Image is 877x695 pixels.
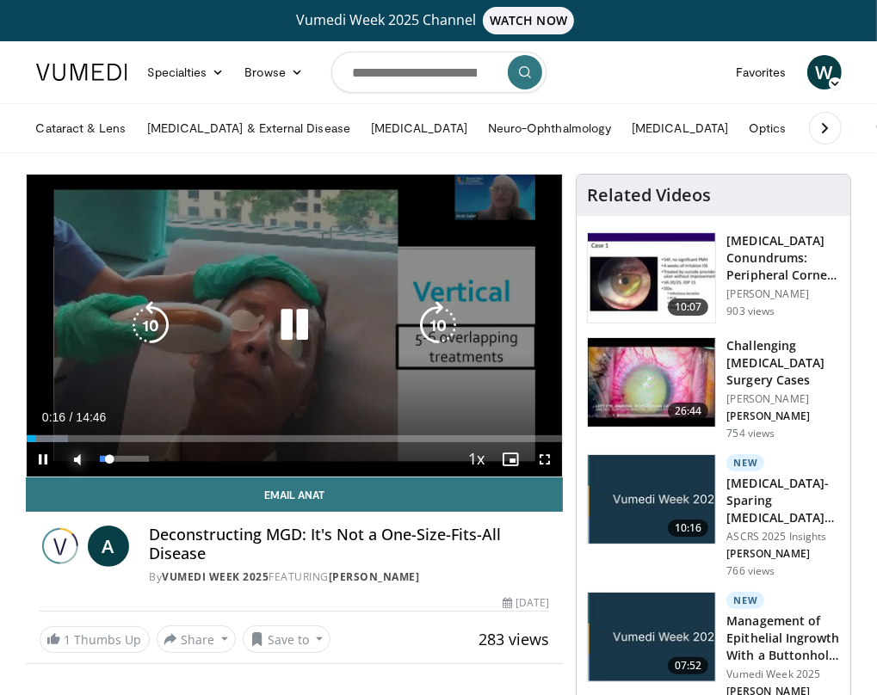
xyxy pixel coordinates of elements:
div: [DATE] [503,595,549,611]
a: [MEDICAL_DATA] & External Disease [137,111,361,145]
button: Fullscreen [528,442,562,477]
div: Volume Level [100,456,149,462]
a: Vumedi Week 2025 ChannelWATCH NOW [26,7,852,34]
button: Share [157,625,237,653]
p: New [726,454,764,471]
video-js: Video Player [27,175,563,477]
img: 5ede7c1e-2637-46cb-a546-16fd546e0e1e.150x105_q85_crop-smart_upscale.jpg [588,233,715,323]
a: A [88,526,129,567]
button: Pause [27,442,61,477]
span: 283 views [479,629,549,649]
h4: Deconstructing MGD: It's Not a One-Size-Fits-All Disease [150,526,550,563]
button: Playback Rate [459,442,493,477]
h3: Management of Epithelial Ingrowth With a Buttonhole After [MEDICAL_DATA] Surg… [726,612,840,664]
span: 07:52 [668,657,709,674]
img: VuMedi Logo [36,64,127,81]
a: 1 Thumbs Up [40,626,150,653]
p: Vumedi Week 2025 [726,667,840,681]
img: Vumedi Week 2025 [40,526,81,567]
a: Browse [234,55,313,89]
p: 903 views [726,304,775,318]
p: 766 views [726,564,775,578]
div: Progress Bar [27,435,563,442]
a: Specialties [138,55,235,89]
span: 14:46 [76,410,106,424]
p: [PERSON_NAME] [726,547,840,561]
img: af7cb505-fca8-4258-9910-2a274f8a3ee4.jpg.150x105_q85_crop-smart_upscale.jpg [588,593,715,682]
a: Email Anat [26,477,564,512]
h4: Related Videos [587,185,711,206]
p: [PERSON_NAME] [726,392,840,406]
p: ASCRS 2025 Insights [726,530,840,544]
button: Save to [243,625,330,653]
p: 754 views [726,427,775,440]
p: New [726,592,764,609]
a: Optics [738,111,796,145]
p: [PERSON_NAME] [726,409,840,423]
span: WATCH NOW [483,7,574,34]
h3: Challenging [MEDICAL_DATA] Surgery Cases [726,337,840,389]
button: Enable picture-in-picture mode [493,442,528,477]
img: 05a6f048-9eed-46a7-93e1-844e43fc910c.150x105_q85_crop-smart_upscale.jpg [588,338,715,427]
button: Mute [61,442,96,477]
a: 26:44 Challenging [MEDICAL_DATA] Surgery Cases [PERSON_NAME] [PERSON_NAME] 754 views [587,337,840,440]
img: e2db3364-8554-489a-9e60-297bee4c90d2.jpg.150x105_q85_crop-smart_upscale.jpg [588,455,715,544]
span: / [70,410,73,424]
a: Neuro-Ophthalmology [478,111,621,145]
p: [PERSON_NAME] [726,287,840,301]
a: 10:07 [MEDICAL_DATA] Conundrums: Peripheral Corneal Ulcers — Is It Infectious or I… [PERSON_NAME]... [587,232,840,323]
h3: [MEDICAL_DATA] Conundrums: Peripheral Corneal Ulcers — Is It Infectious or I… [726,232,840,284]
span: 10:07 [668,298,709,316]
a: [MEDICAL_DATA] [621,111,738,145]
span: 10:16 [668,520,709,537]
a: Favorites [726,55,797,89]
input: Search topics, interventions [331,52,547,93]
a: Vumedi Week 2025 [163,569,269,584]
a: Cataract & Lens [26,111,137,145]
a: [MEDICAL_DATA] [361,111,478,145]
a: [PERSON_NAME] [329,569,420,584]
span: 1 [65,631,71,648]
span: 26:44 [668,403,709,420]
span: 0:16 [42,410,65,424]
h3: [MEDICAL_DATA]-Sparing [MEDICAL_DATA] Surgery: A Graft-Free Technique [726,475,840,526]
a: W [807,55,842,89]
div: By FEATURING [150,569,550,585]
a: 10:16 New [MEDICAL_DATA]-Sparing [MEDICAL_DATA] Surgery: A Graft-Free Technique ASCRS 2025 Insigh... [587,454,840,578]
